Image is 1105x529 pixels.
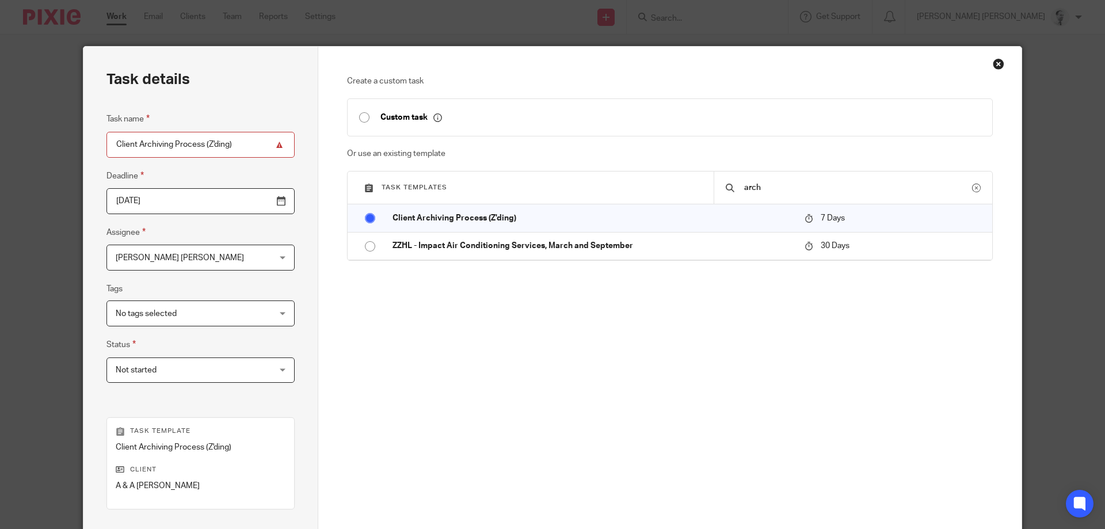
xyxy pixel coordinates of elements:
p: ZZHL - Impact Air Conditioning Services, March and September [393,240,793,252]
p: Client [116,465,285,474]
p: Create a custom task [347,75,993,87]
p: Custom task [380,112,442,123]
p: A & A [PERSON_NAME] [116,480,285,492]
p: Task template [116,427,285,436]
span: Task templates [382,184,447,191]
input: Task name [106,132,295,158]
label: Status [106,338,136,351]
p: Client Archiving Process (Z'ding) [393,212,793,224]
p: Client Archiving Process (Z'ding) [116,442,285,453]
h2: Task details [106,70,190,89]
input: Pick a date [106,188,295,214]
p: Or use an existing template [347,148,993,159]
span: 7 Days [821,214,845,222]
label: Task name [106,112,150,125]
span: [PERSON_NAME] [PERSON_NAME] [116,254,244,262]
div: Close this dialog window [993,58,1004,70]
input: Search... [743,181,972,194]
span: 30 Days [821,242,849,250]
span: Not started [116,366,157,374]
label: Deadline [106,169,144,182]
label: Tags [106,283,123,295]
span: No tags selected [116,310,177,318]
label: Assignee [106,226,146,239]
